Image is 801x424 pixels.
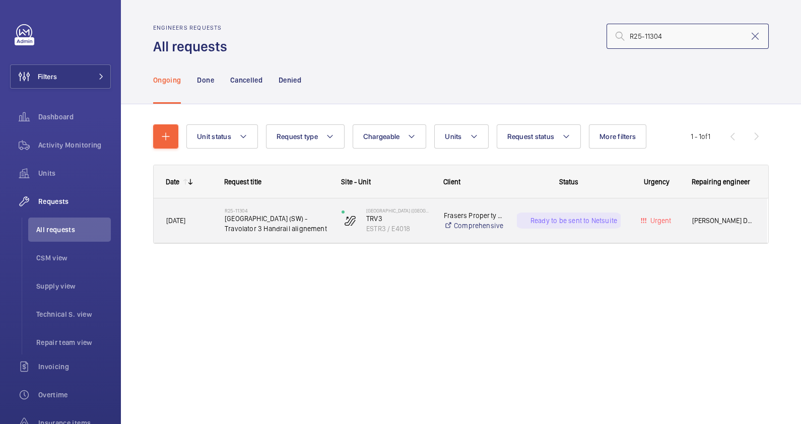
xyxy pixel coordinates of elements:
span: Chargeable [363,132,400,140]
span: Invoicing [38,362,111,372]
div: Press SPACE to select this row. [154,198,767,243]
span: Supply view [36,281,111,291]
span: [PERSON_NAME] Dela [PERSON_NAME] [692,215,755,226]
h2: R25-11304 [225,207,328,214]
span: Overtime [38,390,111,400]
button: Filters [10,64,111,89]
p: Ready to be sent to Netsuite [530,216,617,226]
img: escalator.svg [344,215,356,227]
button: More filters [589,124,646,149]
h2: Engineers requests [153,24,233,31]
span: Status [559,178,578,186]
span: Unit status [197,132,231,140]
span: Urgency [644,178,670,186]
span: Activity Monitoring [38,140,111,150]
span: Urgent [648,217,671,225]
span: Request status [507,132,555,140]
span: of [701,132,708,140]
button: Chargeable [353,124,427,149]
button: Request type [266,124,345,149]
span: All requests [36,225,111,235]
p: Cancelled [230,75,262,85]
a: Comprehensive [444,221,504,231]
p: TRV3 [366,214,431,224]
span: Technical S. view [36,309,111,319]
span: CSM view [36,253,111,263]
p: Denied [279,75,301,85]
span: [DATE] [166,217,185,225]
button: Units [434,124,488,149]
span: Client [443,178,460,186]
span: Repairing engineer [692,178,750,186]
p: Ongoing [153,75,181,85]
span: More filters [599,132,636,140]
span: Request type [277,132,318,140]
span: Units [445,132,461,140]
p: Done [197,75,214,85]
span: Filters [38,72,57,82]
p: Frasers Property North Gem Trustee Pte Ltd (A Trustee Manager for Frasers Property North Gem Trust) [444,210,504,221]
span: 1 - 1 1 [691,133,710,140]
button: Unit status [186,124,258,149]
button: Request status [497,124,581,149]
input: Search by request number or quote number [607,24,769,49]
span: Units [38,168,111,178]
p: ESTR3 / E4018 [366,224,431,234]
span: Site - Unit [341,178,371,186]
span: Dashboard [38,112,111,122]
div: Date [166,178,179,186]
span: [GEOGRAPHIC_DATA] (SW) - Travolator 3 Handrail alignement [225,214,328,234]
span: Repair team view [36,337,111,347]
span: Requests [38,196,111,206]
span: Request title [224,178,261,186]
p: [GEOGRAPHIC_DATA] ([GEOGRAPHIC_DATA]) [366,207,431,214]
h1: All requests [153,37,233,56]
